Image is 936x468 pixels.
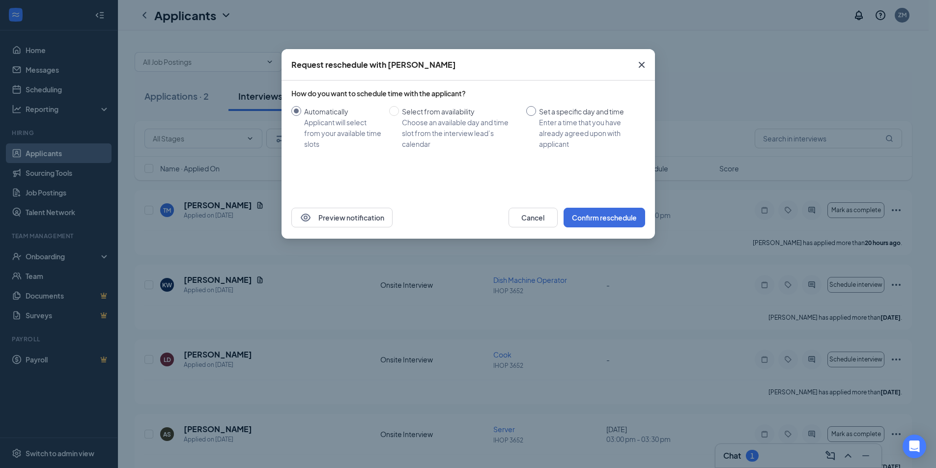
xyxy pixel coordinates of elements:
div: Select from availability [402,106,518,117]
div: Automatically [304,106,381,117]
div: Applicant will select from your available time slots [304,117,381,149]
svg: Cross [636,59,648,71]
div: Request reschedule with [PERSON_NAME] [291,59,456,70]
button: Confirm reschedule [564,208,645,227]
div: Choose an available day and time slot from the interview lead’s calendar [402,117,518,149]
svg: Eye [300,212,312,223]
div: Enter a time that you have already agreed upon with applicant [539,117,637,149]
div: How do you want to schedule time with the applicant? [291,88,645,98]
button: Cancel [509,208,558,227]
div: Set a specific day and time [539,106,637,117]
button: EyePreview notification [291,208,393,227]
button: Close [628,49,655,81]
div: Open Intercom Messenger [903,435,926,458]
